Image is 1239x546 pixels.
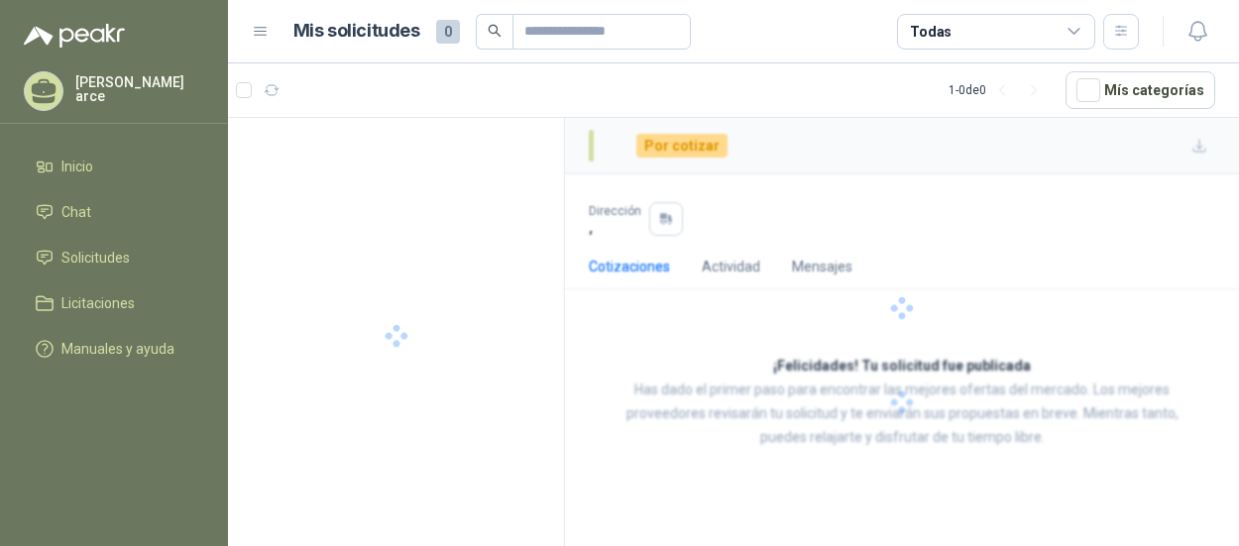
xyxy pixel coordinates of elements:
[24,330,204,368] a: Manuales y ayuda
[949,74,1050,106] div: 1 - 0 de 0
[61,247,130,269] span: Solicitudes
[24,148,204,185] a: Inicio
[910,21,952,43] div: Todas
[436,20,460,44] span: 0
[24,284,204,322] a: Licitaciones
[24,24,125,48] img: Logo peakr
[1066,71,1215,109] button: Mís categorías
[488,24,502,38] span: search
[293,17,420,46] h1: Mis solicitudes
[24,193,204,231] a: Chat
[24,239,204,276] a: Solicitudes
[61,201,91,223] span: Chat
[75,75,204,103] p: [PERSON_NAME] arce
[61,292,135,314] span: Licitaciones
[61,338,174,360] span: Manuales y ayuda
[61,156,93,177] span: Inicio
